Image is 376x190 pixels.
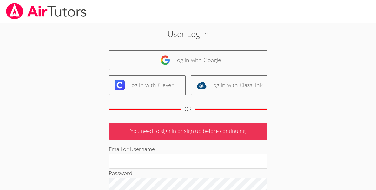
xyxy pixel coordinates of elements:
[191,75,267,95] a: Log in with ClassLink
[196,80,207,90] img: classlink-logo-d6bb404cc1216ec64c9a2012d9dc4662098be43eaf13dc465df04b49fa7ab582.svg
[109,75,186,95] a: Log in with Clever
[109,50,267,70] a: Log in with Google
[87,28,290,40] h2: User Log in
[184,104,192,114] div: OR
[115,80,125,90] img: clever-logo-6eab21bc6e7a338710f1a6ff85c0baf02591cd810cc4098c63d3a4b26e2feb20.svg
[160,55,170,65] img: google-logo-50288ca7cdecda66e5e0955fdab243c47b7ad437acaf1139b6f446037453330a.svg
[5,3,87,19] img: airtutors_banner-c4298cdbf04f3fff15de1276eac7730deb9818008684d7c2e4769d2f7ddbe033.png
[109,169,132,177] label: Password
[109,145,155,153] label: Email or Username
[109,123,267,140] p: You need to sign in or sign up before continuing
